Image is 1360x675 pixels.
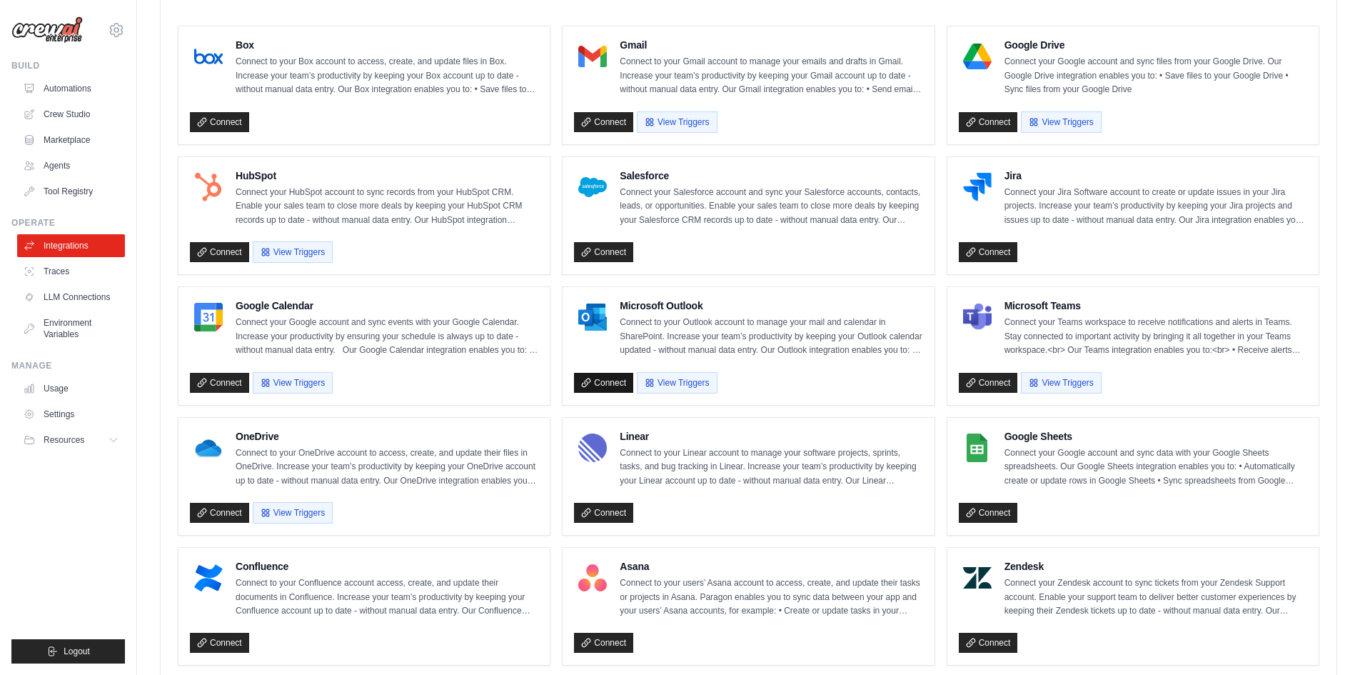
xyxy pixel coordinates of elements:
[620,559,922,574] h4: Asana
[963,303,992,331] img: Microsoft Teams Logo
[17,286,125,309] a: LLM Connections
[236,169,538,183] h4: HubSpot
[578,303,607,331] img: Microsoft Outlook Logo
[236,446,538,489] p: Connect to your OneDrive account to access, create, and update their files in OneDrive. Increase ...
[1004,169,1307,183] h4: Jira
[959,503,1018,523] a: Connect
[17,377,125,400] a: Usage
[17,234,125,257] a: Integrations
[17,180,125,203] a: Tool Registry
[620,429,922,444] h4: Linear
[236,559,538,574] h4: Confluence
[17,403,125,426] a: Settings
[194,434,223,462] img: OneDrive Logo
[620,316,922,358] p: Connect to your Outlook account to manage your mail and calendar in SharePoint. Increase your tea...
[620,55,922,97] p: Connect to your Gmail account to manage your emails and drafts in Gmail. Increase your team’s pro...
[574,373,633,393] a: Connect
[11,16,83,44] img: Logo
[190,373,249,393] a: Connect
[190,633,249,653] a: Connect
[17,260,125,283] a: Traces
[236,576,538,619] p: Connect to your Confluence account access, create, and update their documents in Confluence. Incr...
[44,434,84,446] span: Resources
[1004,576,1307,619] p: Connect your Zendesk account to sync tickets from your Zendesk Support account. Enable your suppo...
[959,373,1018,393] a: Connect
[1004,299,1307,313] h4: Microsoft Teams
[959,112,1018,132] a: Connect
[620,299,922,313] h4: Microsoft Outlook
[11,217,125,229] div: Operate
[620,186,922,228] p: Connect your Salesforce account and sync your Salesforce accounts, contacts, leads, or opportunit...
[194,42,223,71] img: Box Logo
[236,316,538,358] p: Connect your Google account and sync events with your Google Calendar. Increase your productivity...
[574,242,633,262] a: Connect
[64,646,90,657] span: Logout
[190,503,249,523] a: Connect
[963,564,992,592] img: Zendesk Logo
[637,372,717,394] button: View Triggers
[1004,446,1307,489] p: Connect your Google account and sync data with your Google Sheets spreadsheets. Our Google Sheets...
[253,502,333,524] button: View Triggers
[637,111,717,133] button: View Triggers
[620,38,922,52] h4: Gmail
[17,154,125,177] a: Agents
[1004,186,1307,228] p: Connect your Jira Software account to create or update issues in your Jira projects. Increase you...
[574,503,633,523] a: Connect
[17,311,125,346] a: Environment Variables
[190,112,249,132] a: Connect
[620,576,922,619] p: Connect to your users’ Asana account to access, create, and update their tasks or projects in Asa...
[1004,55,1307,97] p: Connect your Google account and sync files from your Google Drive. Our Google Drive integration e...
[574,112,633,132] a: Connect
[236,299,538,313] h4: Google Calendar
[620,169,922,183] h4: Salesforce
[1004,316,1307,358] p: Connect your Teams workspace to receive notifications and alerts in Teams. Stay connected to impo...
[1004,559,1307,574] h4: Zendesk
[578,434,607,462] img: Linear Logo
[194,303,223,331] img: Google Calendar Logo
[17,77,125,100] a: Automations
[194,564,223,592] img: Confluence Logo
[190,242,249,262] a: Connect
[963,173,992,201] img: Jira Logo
[1004,38,1307,52] h4: Google Drive
[574,633,633,653] a: Connect
[959,633,1018,653] a: Connect
[253,372,333,394] button: View Triggers
[620,446,922,489] p: Connect to your Linear account to manage your software projects, sprints, tasks, and bug tracking...
[17,103,125,126] a: Crew Studio
[194,173,223,201] img: HubSpot Logo
[17,429,125,451] button: Resources
[11,360,125,371] div: Manage
[578,42,607,71] img: Gmail Logo
[578,173,607,201] img: Salesforce Logo
[963,434,992,462] img: Google Sheets Logo
[236,38,538,52] h4: Box
[963,42,992,71] img: Google Drive Logo
[959,242,1018,262] a: Connect
[17,129,125,151] a: Marketplace
[578,564,607,592] img: Asana Logo
[253,241,333,263] button: View Triggers
[1021,372,1101,394] button: View Triggers
[236,55,538,97] p: Connect to your Box account to access, create, and update files in Box. Increase your team’s prod...
[236,186,538,228] p: Connect your HubSpot account to sync records from your HubSpot CRM. Enable your sales team to clo...
[1004,429,1307,444] h4: Google Sheets
[236,429,538,444] h4: OneDrive
[11,60,125,71] div: Build
[11,639,125,664] button: Logout
[1021,111,1101,133] button: View Triggers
